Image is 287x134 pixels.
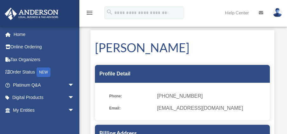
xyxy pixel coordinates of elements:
a: Online Ordering [4,41,84,53]
span: arrow_drop_down [68,79,81,92]
h1: [PERSON_NAME] [95,39,270,56]
a: Tax Organizers [4,53,84,66]
img: User Pic [273,8,282,17]
span: arrow_drop_down [68,104,81,117]
span: Phone: [109,92,153,101]
span: [PHONE_NUMBER] [157,92,265,101]
span: arrow_drop_down [68,91,81,104]
a: Platinum Q&Aarrow_drop_down [4,79,84,91]
span: [EMAIL_ADDRESS][DOMAIN_NAME] [157,104,265,113]
a: Order StatusNEW [4,66,84,79]
a: menu [86,11,93,17]
i: search [106,9,113,16]
div: NEW [37,67,50,77]
a: Home [4,28,84,41]
img: Anderson Advisors Platinum Portal [3,8,60,20]
a: Digital Productsarrow_drop_down [4,91,84,104]
i: menu [86,9,93,17]
a: My Entitiesarrow_drop_down [4,104,84,116]
span: Email: [109,104,153,113]
div: Profile Detail [95,65,270,83]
